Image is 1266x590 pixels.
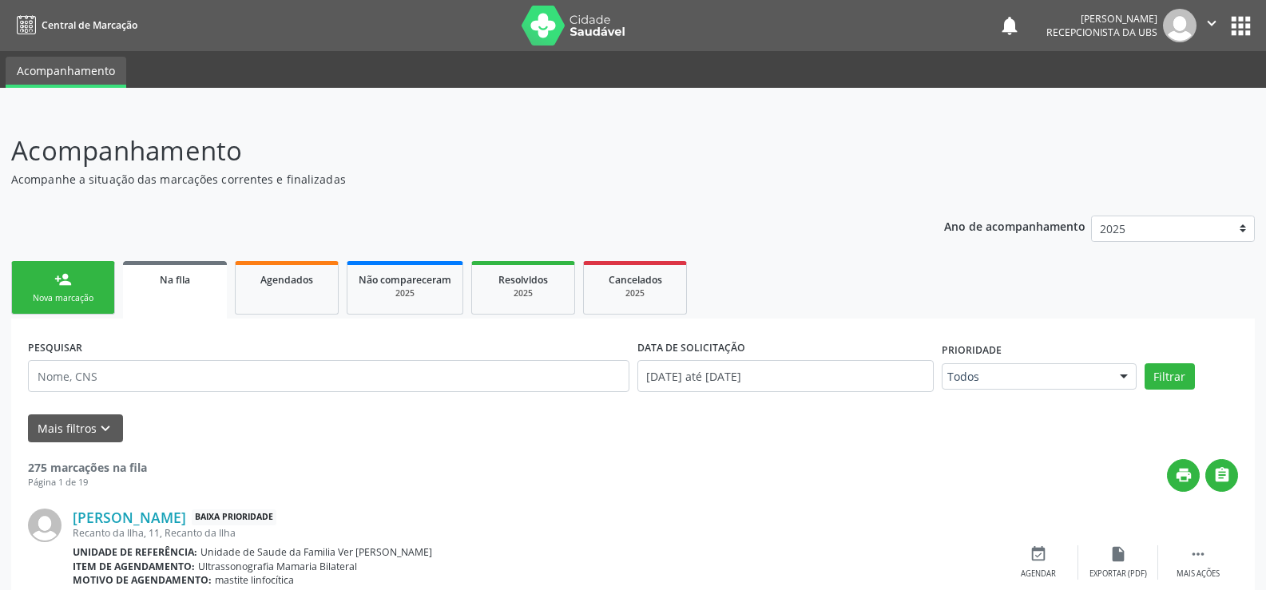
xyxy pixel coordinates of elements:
div: 2025 [483,287,563,299]
label: PESQUISAR [28,335,82,360]
span: mastite linfocítica [215,573,294,587]
span: Cancelados [609,273,662,287]
div: person_add [54,271,72,288]
a: Central de Marcação [11,12,137,38]
i:  [1203,14,1220,32]
i: keyboard_arrow_down [97,420,114,438]
span: Ultrassonografia Mamaria Bilateral [198,560,357,573]
p: Acompanhe a situação das marcações correntes e finalizadas [11,171,882,188]
span: Unidade de Saude da Familia Ver [PERSON_NAME] [200,545,432,559]
span: Baixa Prioridade [192,509,276,526]
div: Página 1 de 19 [28,476,147,489]
b: Item de agendamento: [73,560,195,573]
span: Na fila [160,273,190,287]
a: Acompanhamento [6,57,126,88]
a: [PERSON_NAME] [73,509,186,526]
button:  [1197,9,1227,42]
img: img [1163,9,1197,42]
button: print [1167,459,1200,492]
b: Motivo de agendamento: [73,573,212,587]
span: Todos [947,369,1104,385]
input: Selecione um intervalo [637,360,934,392]
b: Unidade de referência: [73,545,197,559]
img: img [28,509,62,542]
span: Agendados [260,273,313,287]
i:  [1189,545,1207,563]
button: notifications [998,14,1021,37]
div: 2025 [595,287,675,299]
i: insert_drive_file [1109,545,1127,563]
div: Agendar [1021,568,1056,580]
div: Mais ações [1177,568,1220,580]
p: Acompanhamento [11,131,882,171]
span: Resolvidos [498,273,548,287]
strong: 275 marcações na fila [28,460,147,475]
span: Não compareceram [359,273,451,287]
i: event_available [1030,545,1047,563]
div: 2025 [359,287,451,299]
div: Nova marcação [23,292,103,304]
label: Prioridade [942,339,1002,363]
label: DATA DE SOLICITAÇÃO [637,335,745,360]
button:  [1205,459,1238,492]
button: Mais filtroskeyboard_arrow_down [28,414,123,442]
i:  [1213,466,1231,484]
button: Filtrar [1145,363,1195,390]
i: print [1175,466,1193,484]
div: [PERSON_NAME] [1046,12,1157,26]
p: Ano de acompanhamento [944,216,1085,236]
input: Nome, CNS [28,360,629,392]
div: Recanto da Ilha, 11, Recanto da Ilha [73,526,998,540]
span: Recepcionista da UBS [1046,26,1157,39]
button: apps [1227,12,1255,40]
div: Exportar (PDF) [1089,568,1147,580]
span: Central de Marcação [42,18,137,32]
